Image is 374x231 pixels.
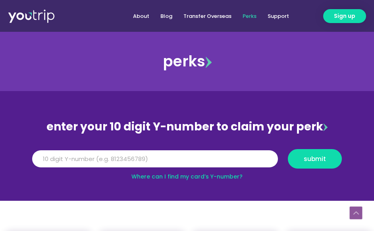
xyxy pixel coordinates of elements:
[178,9,237,23] a: Transfer Overseas
[288,149,342,169] button: submit
[155,9,178,23] a: Blog
[334,12,355,20] span: Sign up
[131,173,243,181] a: Where can I find my card’s Y-number?
[262,9,295,23] a: Support
[323,9,366,23] a: Sign up
[79,9,294,23] nav: Menu
[32,149,342,175] form: Y Number
[237,9,262,23] a: Perks
[32,150,278,168] input: 10 digit Y-number (e.g. 8123456789)
[127,9,155,23] a: About
[304,156,326,162] span: submit
[28,116,346,137] div: enter your 10 digit Y-number to claim your perk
